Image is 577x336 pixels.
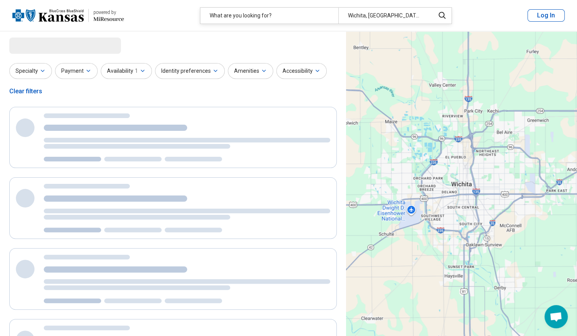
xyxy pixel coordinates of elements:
[338,8,430,24] div: Wichita, [GEOGRAPHIC_DATA]
[9,82,42,101] div: Clear filters
[276,63,327,79] button: Accessibility
[135,67,138,75] span: 1
[155,63,225,79] button: Identity preferences
[9,38,74,53] span: Loading...
[12,6,84,25] img: Blue Cross Blue Shield Kansas
[101,63,152,79] button: Availability1
[200,8,338,24] div: What are you looking for?
[93,9,124,16] div: powered by
[12,6,124,25] a: Blue Cross Blue Shield Kansaspowered by
[228,63,273,79] button: Amenities
[55,63,98,79] button: Payment
[527,9,565,22] button: Log In
[544,305,568,328] div: Open chat
[9,63,52,79] button: Specialty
